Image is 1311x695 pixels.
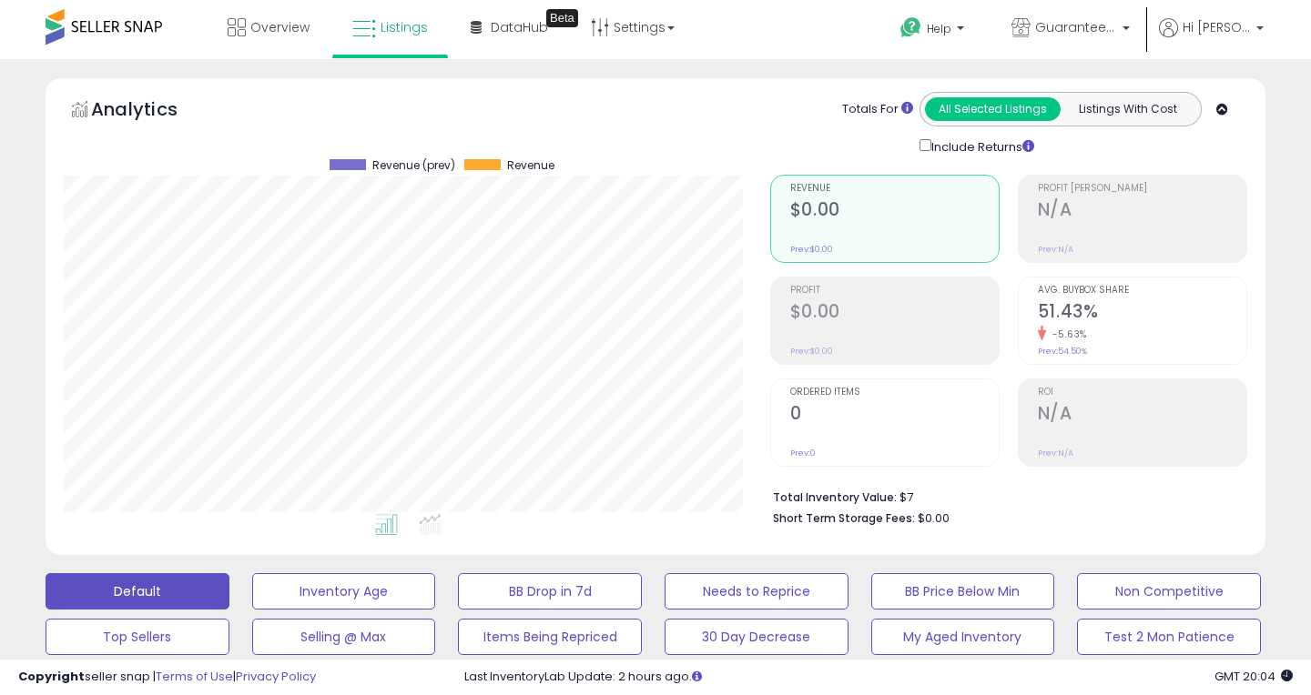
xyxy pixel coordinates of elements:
button: Top Sellers [46,619,229,655]
button: All Selected Listings [925,97,1061,121]
h2: 0 [790,403,999,428]
small: Prev: 54.50% [1038,346,1087,357]
h2: $0.00 [790,301,999,326]
span: Guaranteed Satisfaction [1035,18,1117,36]
button: Non Competitive [1077,573,1261,609]
span: DataHub [491,18,548,36]
a: Hi [PERSON_NAME] [1159,18,1264,59]
li: $7 [773,485,1234,507]
span: 2025-09-6 20:04 GMT [1214,668,1293,685]
button: BB Drop in 7d [458,573,642,609]
small: Prev: 0 [790,448,816,458]
span: Help [927,21,951,36]
span: Overview [250,18,310,36]
button: Listings With Cost [1060,97,1195,121]
span: ROI [1038,388,1246,398]
span: Revenue [507,159,554,172]
h2: $0.00 [790,199,999,224]
div: seller snap | | [18,669,316,686]
span: Revenue (prev) [372,159,455,172]
h2: N/A [1038,199,1246,224]
div: Include Returns [906,136,1056,156]
small: Prev: N/A [1038,244,1073,255]
b: Total Inventory Value: [773,489,897,505]
span: Hi [PERSON_NAME] [1183,18,1251,36]
button: 30 Day Decrease [665,619,849,655]
i: Get Help [899,16,922,39]
h2: N/A [1038,403,1246,428]
div: Last InventoryLab Update: 2 hours ago. [464,669,1293,686]
h5: Analytics [91,96,213,126]
span: Profit [790,286,999,296]
span: $0.00 [918,509,950,527]
b: Short Term Storage Fees: [773,510,915,526]
div: Tooltip anchor [546,9,578,27]
button: My Aged Inventory [871,619,1055,655]
span: Avg. Buybox Share [1038,286,1246,296]
small: -5.63% [1046,327,1087,341]
button: Inventory Age [252,573,436,609]
a: Privacy Policy [236,668,316,685]
a: Terms of Use [156,668,233,685]
button: Items Being Repriced [458,619,642,655]
span: Revenue [790,184,999,194]
span: Listings [381,18,428,36]
button: Default [46,573,229,609]
button: BB Price Below Min [871,573,1055,609]
span: Profit [PERSON_NAME] [1038,184,1246,194]
strong: Copyright [18,668,85,685]
h2: 51.43% [1038,301,1246,326]
a: Help [886,3,982,59]
div: Totals For [842,101,913,118]
small: Prev: $0.00 [790,244,833,255]
button: Selling @ Max [252,619,436,655]
button: Test 2 Mon Patience [1077,619,1261,655]
span: Ordered Items [790,388,999,398]
button: Needs to Reprice [665,573,849,609]
small: Prev: $0.00 [790,346,833,357]
small: Prev: N/A [1038,448,1073,458]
